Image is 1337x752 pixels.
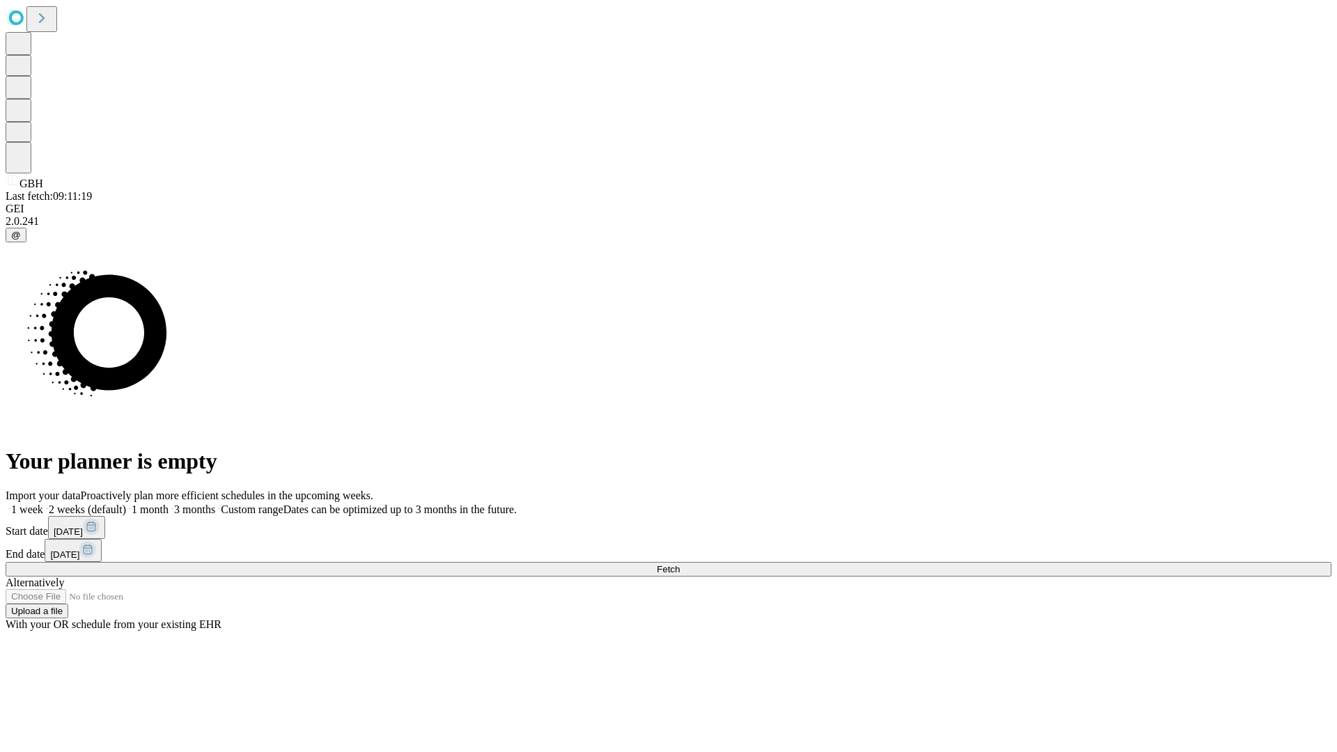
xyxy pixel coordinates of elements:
[11,230,21,240] span: @
[6,562,1331,577] button: Fetch
[221,503,283,515] span: Custom range
[6,203,1331,215] div: GEI
[6,190,92,202] span: Last fetch: 09:11:19
[6,539,1331,562] div: End date
[54,526,83,537] span: [DATE]
[174,503,215,515] span: 3 months
[6,618,221,630] span: With your OR schedule from your existing EHR
[6,489,81,501] span: Import your data
[11,503,43,515] span: 1 week
[81,489,373,501] span: Proactively plan more efficient schedules in the upcoming weeks.
[45,539,102,562] button: [DATE]
[6,215,1331,228] div: 2.0.241
[283,503,517,515] span: Dates can be optimized up to 3 months in the future.
[132,503,169,515] span: 1 month
[50,549,79,560] span: [DATE]
[6,448,1331,474] h1: Your planner is empty
[657,564,680,574] span: Fetch
[48,516,105,539] button: [DATE]
[6,516,1331,539] div: Start date
[19,178,43,189] span: GBH
[6,228,26,242] button: @
[6,577,64,588] span: Alternatively
[49,503,126,515] span: 2 weeks (default)
[6,604,68,618] button: Upload a file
